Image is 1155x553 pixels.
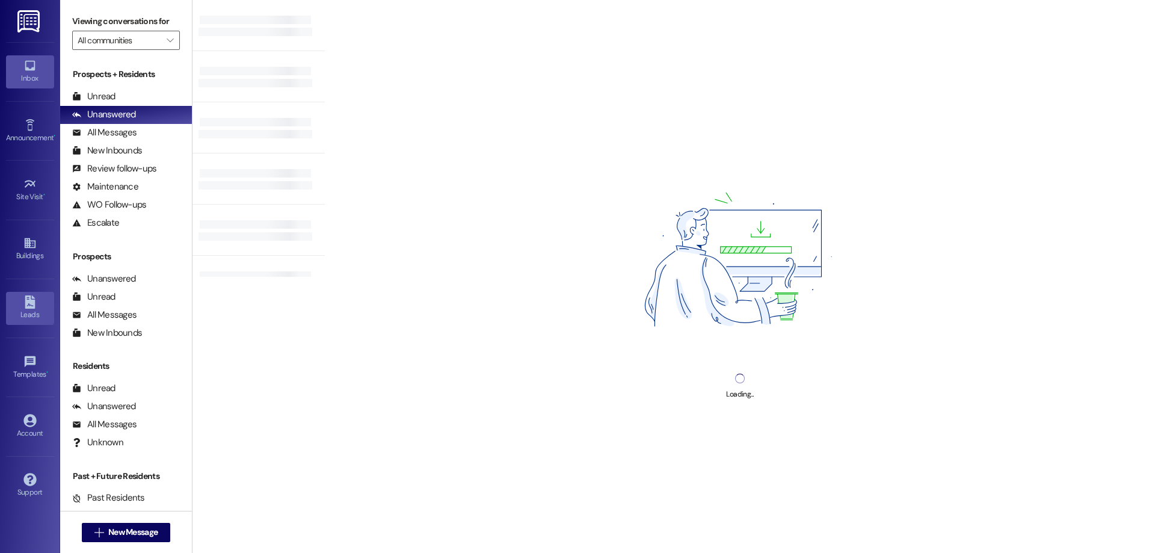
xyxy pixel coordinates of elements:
[6,469,54,502] a: Support
[17,10,42,32] img: ResiDesk Logo
[72,309,137,321] div: All Messages
[6,351,54,384] a: Templates •
[43,191,45,199] span: •
[726,388,753,401] div: Loading...
[72,144,142,157] div: New Inbounds
[72,181,138,193] div: Maintenance
[6,55,54,88] a: Inbox
[60,68,192,81] div: Prospects + Residents
[82,523,171,542] button: New Message
[167,36,173,45] i: 
[72,382,115,395] div: Unread
[72,90,115,103] div: Unread
[72,162,156,175] div: Review follow-ups
[72,418,137,431] div: All Messages
[108,526,158,539] span: New Message
[6,233,54,265] a: Buildings
[6,174,54,206] a: Site Visit •
[6,292,54,324] a: Leads
[60,250,192,263] div: Prospects
[72,291,115,303] div: Unread
[60,470,192,483] div: Past + Future Residents
[72,108,136,121] div: Unanswered
[72,199,146,211] div: WO Follow-ups
[54,132,55,140] span: •
[72,12,180,31] label: Viewing conversations for
[60,360,192,372] div: Residents
[78,31,161,50] input: All communities
[72,273,136,285] div: Unanswered
[72,436,123,449] div: Unknown
[72,126,137,139] div: All Messages
[72,327,142,339] div: New Inbounds
[94,528,103,537] i: 
[72,217,119,229] div: Escalate
[72,492,145,504] div: Past Residents
[6,410,54,443] a: Account
[72,400,136,413] div: Unanswered
[46,368,48,377] span: •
